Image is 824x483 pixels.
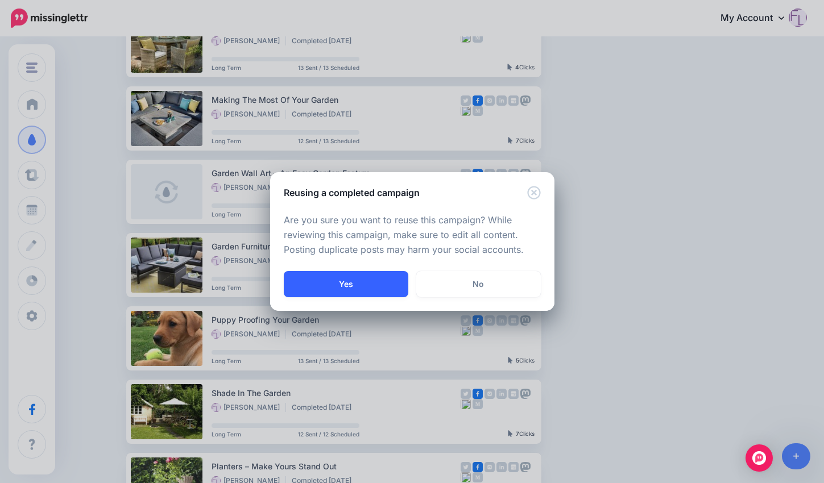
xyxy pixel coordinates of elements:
[416,271,541,297] a: No
[284,213,541,257] p: Are you sure you want to reuse this campaign? While reviewing this campaign, make sure to edit al...
[284,186,420,199] h5: Reusing a completed campaign
[527,186,541,200] button: Close
[746,444,773,472] div: Open Intercom Messenger
[284,271,408,297] button: Yes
